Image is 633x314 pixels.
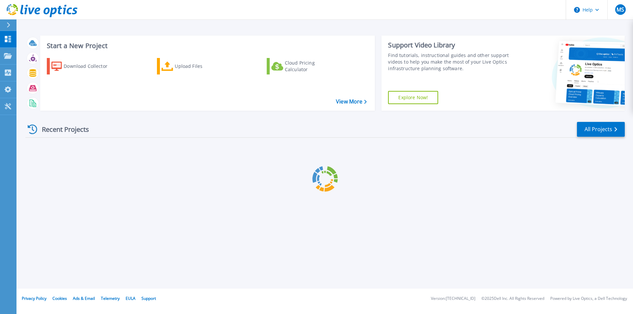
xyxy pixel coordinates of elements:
a: Telemetry [101,296,120,301]
li: Version: [TECHNICAL_ID] [431,297,475,301]
div: Download Collector [64,60,116,73]
a: Privacy Policy [22,296,46,301]
span: MS [617,7,624,12]
div: Find tutorials, instructional guides and other support videos to help you make the most of your L... [388,52,512,72]
div: Upload Files [175,60,227,73]
a: Support [141,296,156,301]
a: Cloud Pricing Calculator [267,58,340,74]
a: View More [336,99,367,105]
a: Ads & Email [73,296,95,301]
a: Explore Now! [388,91,438,104]
h3: Start a New Project [47,42,367,49]
div: Support Video Library [388,41,512,49]
li: Powered by Live Optics, a Dell Technology [550,297,627,301]
a: All Projects [577,122,625,137]
a: Cookies [52,296,67,301]
li: © 2025 Dell Inc. All Rights Reserved [481,297,544,301]
a: EULA [126,296,136,301]
a: Download Collector [47,58,120,74]
div: Cloud Pricing Calculator [285,60,338,73]
a: Upload Files [157,58,230,74]
div: Recent Projects [25,121,98,137]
